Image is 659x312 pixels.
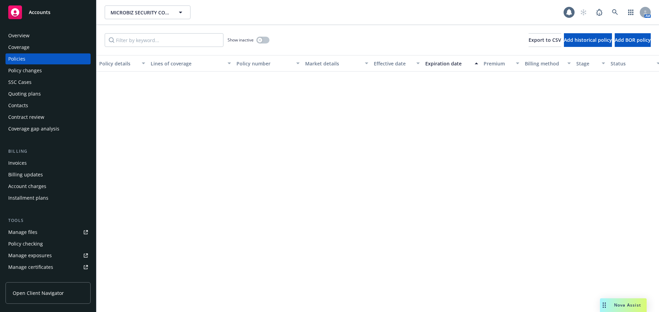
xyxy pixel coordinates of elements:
button: Premium [481,55,522,72]
div: Policy checking [8,238,43,249]
div: Policy details [99,60,138,67]
span: Add historical policy [564,37,612,43]
button: Export to CSV [529,33,561,47]
div: Tools [5,217,91,224]
a: Report a Bug [592,5,606,19]
div: Manage certificates [8,262,53,273]
input: Filter by keyword... [105,33,223,47]
div: Drag to move [600,298,609,312]
a: Search [608,5,622,19]
button: Add BOR policy [615,33,651,47]
button: MICROBIZ SECURITY COMPANY [105,5,190,19]
button: Policy number [234,55,302,72]
a: Manage claims [5,273,91,284]
a: Account charges [5,181,91,192]
div: Billing method [525,60,563,67]
a: Billing updates [5,169,91,180]
button: Policy details [96,55,148,72]
div: Effective date [374,60,412,67]
div: Invoices [8,158,27,169]
a: Overview [5,30,91,41]
div: Policy changes [8,65,42,76]
div: Overview [8,30,30,41]
div: Policy number [236,60,292,67]
a: Coverage [5,42,91,53]
a: Contract review [5,112,91,123]
button: Effective date [371,55,423,72]
div: Quoting plans [8,88,41,99]
span: Open Client Navigator [13,289,64,297]
a: Contacts [5,100,91,111]
div: Account charges [8,181,46,192]
button: Add historical policy [564,33,612,47]
span: Add BOR policy [615,37,651,43]
div: SSC Cases [8,77,32,88]
div: Stage [576,60,598,67]
div: Policies [8,53,25,64]
span: Accounts [29,10,50,15]
div: Installment plans [8,192,48,203]
span: Show inactive [228,37,254,43]
span: Nova Assist [614,302,641,308]
button: Stage [574,55,608,72]
div: Expiration date [425,60,471,67]
a: Switch app [624,5,638,19]
button: Nova Assist [600,298,647,312]
div: Manage files [8,227,37,238]
div: Contract review [8,112,44,123]
a: Accounts [5,3,91,22]
a: Invoices [5,158,91,169]
a: Manage certificates [5,262,91,273]
div: Status [611,60,652,67]
div: Market details [305,60,361,67]
div: Contacts [8,100,28,111]
div: Coverage gap analysis [8,123,59,134]
div: Billing [5,148,91,155]
button: Expiration date [423,55,481,72]
div: Billing updates [8,169,43,180]
a: SSC Cases [5,77,91,88]
a: Policy checking [5,238,91,249]
span: MICROBIZ SECURITY COMPANY [111,9,170,16]
button: Lines of coverage [148,55,234,72]
a: Quoting plans [5,88,91,99]
a: Coverage gap analysis [5,123,91,134]
a: Policy changes [5,65,91,76]
div: Lines of coverage [151,60,223,67]
div: Coverage [8,42,30,53]
div: Premium [484,60,512,67]
span: Export to CSV [529,37,561,43]
button: Billing method [522,55,574,72]
button: Market details [302,55,371,72]
a: Manage files [5,227,91,238]
a: Installment plans [5,192,91,203]
a: Manage exposures [5,250,91,261]
div: Manage claims [8,273,43,284]
div: Manage exposures [8,250,52,261]
a: Policies [5,53,91,64]
a: Start snowing [577,5,590,19]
